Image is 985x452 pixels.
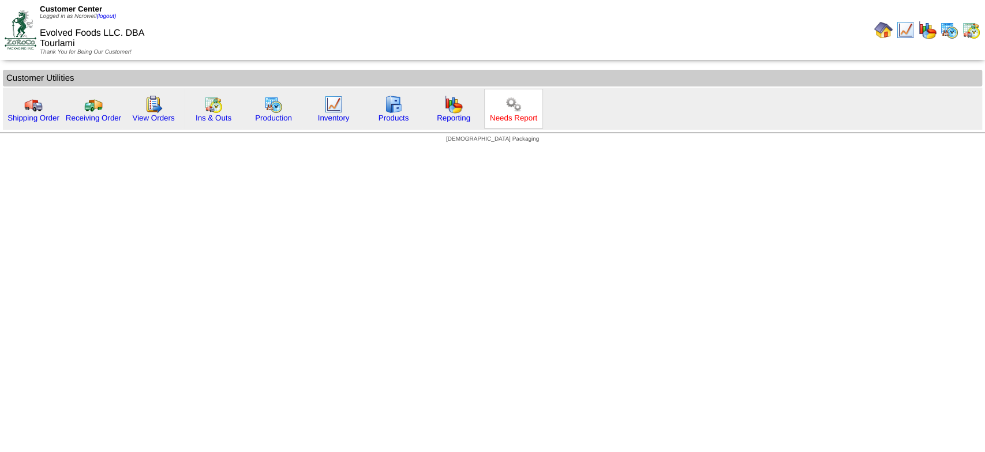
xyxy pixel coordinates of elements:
img: graph.gif [444,95,463,114]
img: calendarprod.gif [940,21,958,39]
img: calendarinout.gif [962,21,980,39]
img: cabinet.gif [384,95,403,114]
a: Products [379,114,409,122]
img: workflow.png [504,95,523,114]
img: line_graph.gif [896,21,915,39]
img: line_graph.gif [324,95,343,114]
td: Customer Utilities [3,70,982,86]
img: home.gif [874,21,893,39]
a: Needs Report [490,114,537,122]
span: [DEMOGRAPHIC_DATA] Packaging [446,136,539,142]
img: calendarinout.gif [204,95,223,114]
a: Ins & Outs [196,114,231,122]
span: Customer Center [40,5,102,13]
img: calendarprod.gif [264,95,283,114]
a: Reporting [437,114,470,122]
img: graph.gif [918,21,937,39]
img: ZoRoCo_Logo(Green%26Foil)%20jpg.webp [5,10,36,49]
span: Evolved Foods LLC. DBA Tourlami [40,28,144,48]
a: Production [255,114,292,122]
span: Thank You for Being Our Customer! [40,49,132,55]
a: Receiving Order [66,114,121,122]
span: Logged in as Ncrowell [40,13,116,20]
img: truck2.gif [84,95,103,114]
a: Shipping Order [8,114,59,122]
img: truck.gif [24,95,43,114]
a: (logout) [96,13,116,20]
a: View Orders [132,114,174,122]
a: Inventory [318,114,350,122]
img: workorder.gif [144,95,163,114]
